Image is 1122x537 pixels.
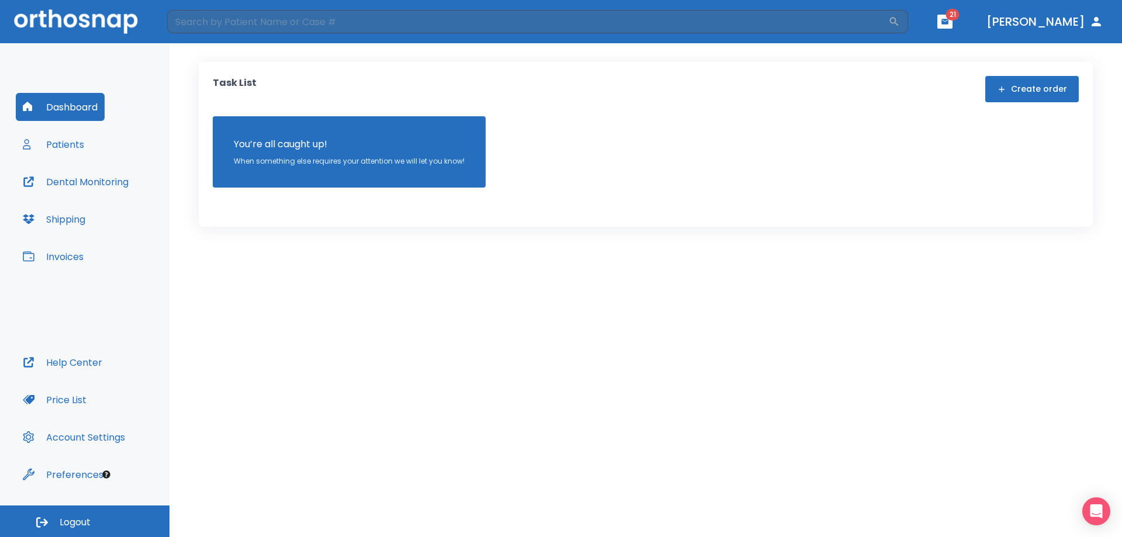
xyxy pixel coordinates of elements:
button: Invoices [16,242,91,271]
span: Logout [60,516,91,529]
img: Orthosnap [14,9,138,33]
p: You’re all caught up! [234,137,465,151]
p: When something else requires your attention we will let you know! [234,156,465,167]
button: Shipping [16,205,92,233]
button: Help Center [16,348,109,376]
button: Create order [985,76,1079,102]
button: Patients [16,130,91,158]
input: Search by Patient Name or Case # [167,10,888,33]
div: Open Intercom Messenger [1082,497,1110,525]
button: Preferences [16,460,110,489]
button: Account Settings [16,423,132,451]
button: Dashboard [16,93,105,121]
p: Task List [213,76,257,102]
div: Tooltip anchor [101,469,112,480]
button: Price List [16,386,93,414]
span: 21 [946,9,960,20]
button: [PERSON_NAME] [982,11,1108,32]
button: Dental Monitoring [16,168,136,196]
